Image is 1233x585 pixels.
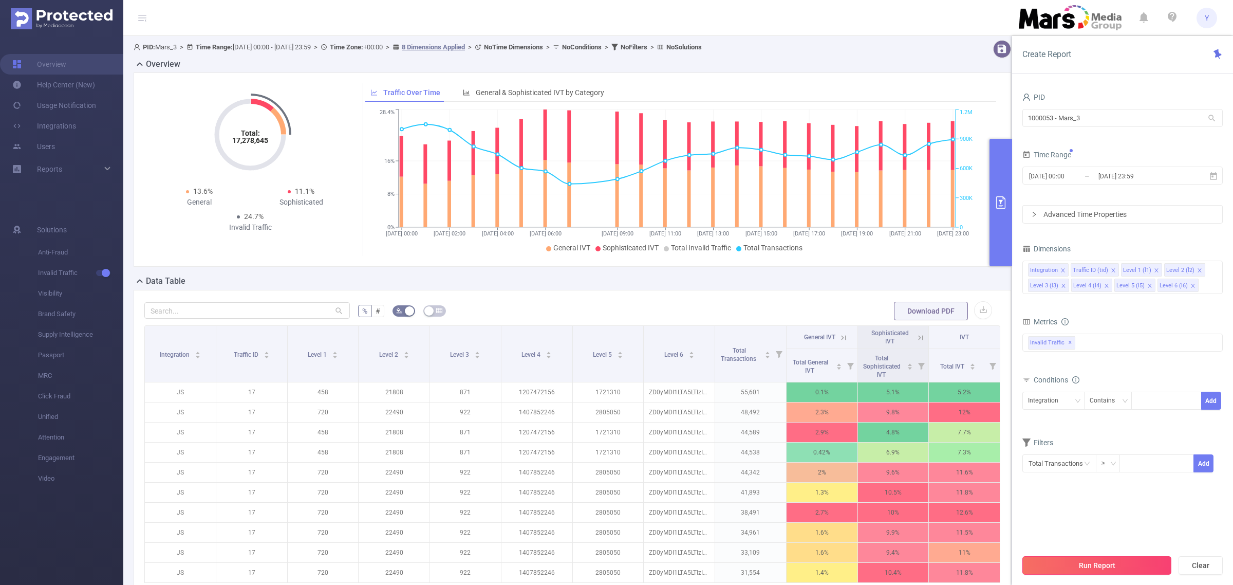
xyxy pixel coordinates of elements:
[476,88,604,97] span: General & Sophisticated IVT by Category
[430,543,501,562] p: 922
[546,350,552,353] i: icon: caret-up
[745,230,777,237] tspan: [DATE] 15:00
[843,349,857,382] i: Filter menu
[387,191,395,198] tspan: 8%
[1073,264,1108,277] div: Traffic ID (tid)
[858,543,929,562] p: 9.4%
[1097,169,1181,183] input: End date
[593,351,613,358] span: Level 5
[940,363,966,370] span: Total IVT
[380,109,395,116] tspan: 28.4%
[602,43,611,51] span: >
[863,355,901,378] span: Total Sophisticated IVT
[1075,398,1081,405] i: icon: down
[929,463,1000,482] p: 11.6%
[177,43,186,51] span: >
[402,43,465,51] u: 8 Dimensions Applied
[143,43,155,51] b: PID:
[1147,283,1152,289] i: icon: close
[664,351,685,358] span: Level 6
[463,89,470,96] i: icon: bar-chart
[1030,264,1058,277] div: Integration
[688,350,695,356] div: Sort
[359,403,429,422] p: 22490
[1061,283,1066,289] i: icon: close
[264,350,269,353] i: icon: caret-up
[332,354,338,357] i: icon: caret-down
[387,224,395,231] tspan: 0%
[929,523,1000,542] p: 11.5%
[985,349,1000,382] i: Filter menu
[546,350,552,356] div: Sort
[1022,93,1045,101] span: PID
[764,350,770,353] i: icon: caret-up
[1110,461,1116,468] i: icon: down
[295,187,314,195] span: 11.1%
[330,43,363,51] b: Time Zone:
[573,543,644,562] p: 2805050
[216,382,287,402] p: 17
[12,116,76,136] a: Integrations
[721,347,758,362] span: Total Transactions
[617,350,623,356] div: Sort
[434,230,465,237] tspan: [DATE] 02:00
[288,403,359,422] p: 720
[573,503,644,522] p: 2805050
[787,503,857,522] p: 2.7%
[1205,8,1209,28] span: Y
[465,43,475,51] span: >
[644,463,715,482] p: ZD0yMDI1LTA5LTIzIy0jaD0xOSMtI3I9MjI0OTAjLSNjPVVTIy0jdj1BcHAjLSNzPTI2Iy0jZG11PUhhcHB5K0NvbG9yK2J5K...
[38,242,123,263] span: Anti-Fraud
[573,403,644,422] p: 2805050
[787,382,857,402] p: 0.1%
[199,222,301,233] div: Invalid Traffic
[960,195,973,202] tspan: 300K
[430,483,501,502] p: 922
[11,8,113,29] img: Protected Media
[787,403,857,422] p: 2.3%
[359,483,429,502] p: 22490
[403,354,409,357] i: icon: caret-down
[1122,398,1128,405] i: icon: down
[359,543,429,562] p: 22490
[38,263,123,283] span: Invalid Traffic
[715,503,786,522] p: 38,491
[145,503,216,522] p: JS
[929,423,1000,442] p: 7.7%
[1022,556,1171,575] button: Run Report
[38,468,123,489] span: Video
[858,503,929,522] p: 10%
[1190,283,1195,289] i: icon: close
[430,382,501,402] p: 871
[772,326,786,382] i: Filter menu
[858,403,929,422] p: 9.8%
[1116,279,1145,292] div: Level 5 (l5)
[145,463,216,482] p: JS
[193,187,213,195] span: 13.6%
[38,324,123,345] span: Supply Intelligence
[216,523,287,542] p: 17
[644,443,715,462] p: ZD0yMDI1LTA5LTIzIy0jaD0xIy0jcj0yMTgwOCMtI2M9Q0EjLSN2PUFwcCMtI3M9MjYjLSNkbXU9V29yZHNjYXBlcw==
[264,350,270,356] div: Sort
[288,483,359,502] p: 720
[501,523,572,542] p: 1407852246
[521,351,542,358] span: Level 4
[1028,169,1111,183] input: Start date
[430,523,501,542] p: 922
[359,523,429,542] p: 22490
[403,350,409,356] div: Sort
[743,244,802,252] span: Total Transactions
[871,330,909,345] span: Sophisticated IVT
[474,350,480,356] div: Sort
[929,543,1000,562] p: 11%
[195,350,200,353] i: icon: caret-up
[929,443,1000,462] p: 7.3%
[603,244,659,252] span: Sophisticated IVT
[787,483,857,502] p: 1.3%
[644,423,715,442] p: ZD0yMDI1LTA5LTIzIy0jaD0yIy0jcj0yMTgwOCMtI2M9Q0EjLSN2PUFwcCMtI3M9MjYjLSNkbXU9V29yZHNjYXBlcw==
[1071,263,1119,277] li: Traffic ID (tid)
[787,543,857,562] p: 1.6%
[146,275,185,287] h2: Data Table
[475,350,480,353] i: icon: caret-up
[484,43,543,51] b: No Time Dimensions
